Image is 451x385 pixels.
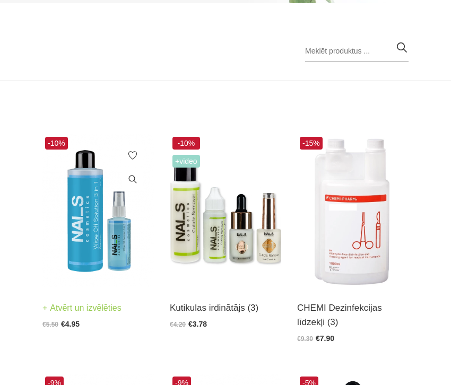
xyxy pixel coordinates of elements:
span: -10% [45,137,68,150]
a: Kutikulas irdinātājs (3) [170,301,281,315]
span: €4.20 [170,321,186,328]
span: €4.95 [61,320,80,328]
span: +Video [172,155,200,168]
span: €7.90 [316,334,334,343]
input: Meklēt produktus ... [305,41,409,62]
span: -15% [300,137,323,150]
span: €3.78 [188,320,207,328]
img: Līdzeklis kutikulas mīkstināšanai un irdināšanai vien pāris sekunžu laikā. Ideāli piemērots kutik... [170,134,281,287]
img: STERISEPT INSTRU 1L (SPORICĪDS)Sporicīds instrumentu dezinfekcijas un mazgāšanas līdzeklis invent... [297,134,409,287]
a: CHEMI Dezinfekcijas līdzekļi (3) [297,301,409,329]
img: Līdzeklis “trīs vienā“ - paredzēts dabīgā naga attaukošanai un dehidrācijai, gela un gellaku lipī... [42,134,154,287]
span: -10% [172,137,200,150]
a: Atvērt un izvēlēties [42,301,122,316]
span: €5.50 [42,321,58,328]
span: €9.30 [297,335,313,343]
